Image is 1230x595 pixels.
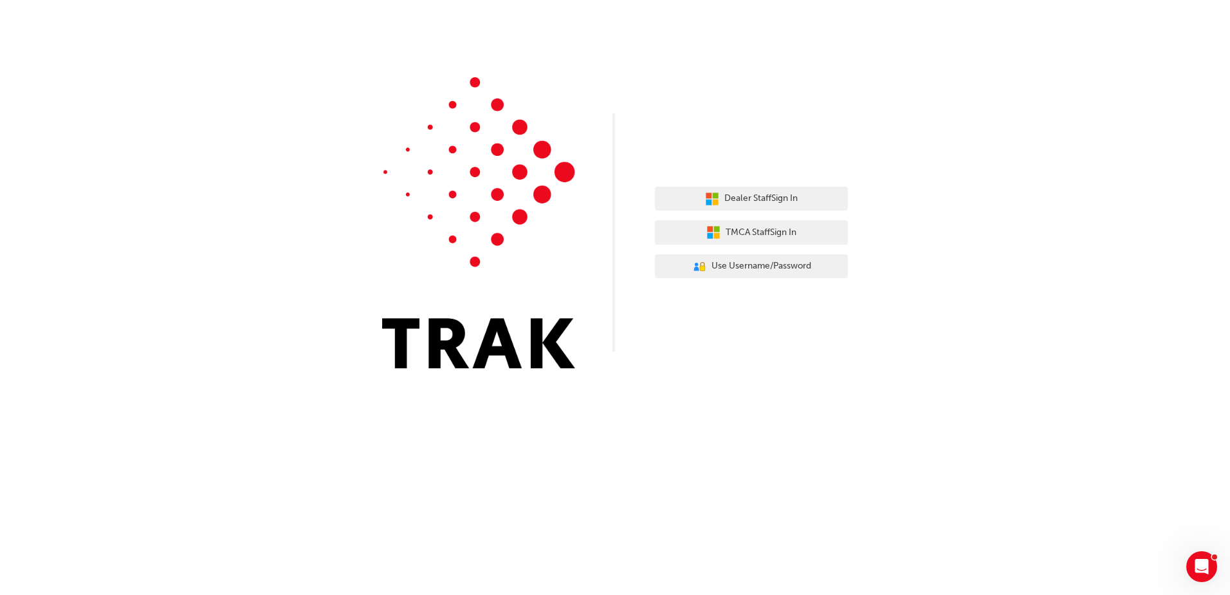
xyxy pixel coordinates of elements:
[655,187,848,211] button: Dealer StaffSign In
[726,225,796,240] span: TMCA Staff Sign In
[711,259,811,274] span: Use Username/Password
[382,77,575,368] img: Trak
[655,254,848,279] button: Use Username/Password
[1186,551,1217,582] iframe: Intercom live chat
[724,191,798,206] span: Dealer Staff Sign In
[655,220,848,245] button: TMCA StaffSign In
